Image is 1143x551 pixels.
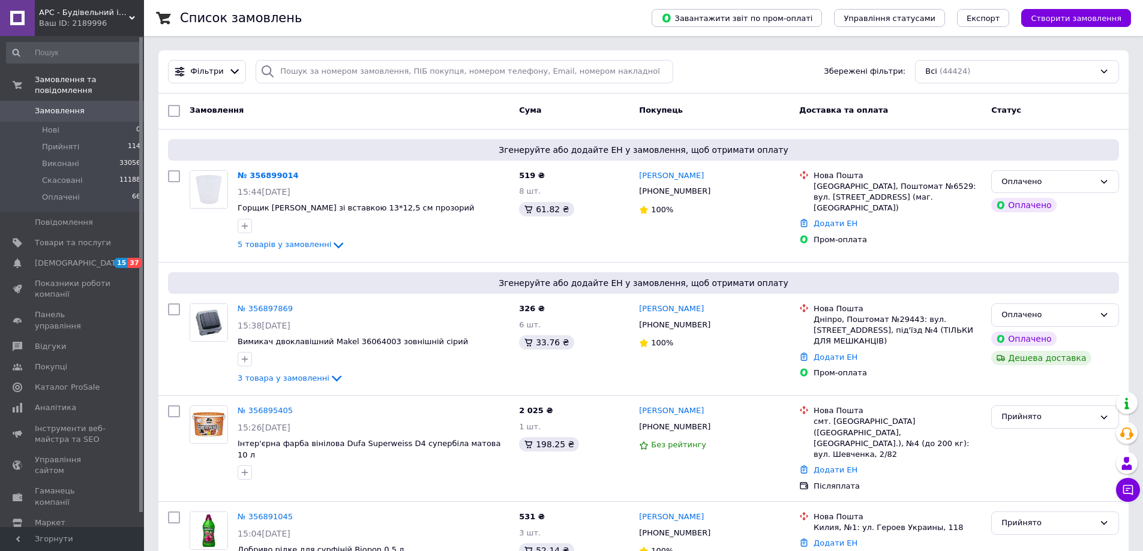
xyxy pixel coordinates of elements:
[190,106,244,115] span: Замовлення
[238,240,346,249] a: 5 товарів у замовленні
[519,406,553,415] span: 2 025 ₴
[238,374,344,383] a: 3 товара у замовленні
[637,525,713,541] div: [PHONE_NUMBER]
[519,202,574,216] div: 61.82 ₴
[652,9,822,27] button: Завантажити звіт по пром-оплаті
[132,192,140,203] span: 66
[1001,309,1094,321] div: Оплачено
[519,171,545,180] span: 519 ₴
[991,106,1021,115] span: Статус
[814,522,982,533] div: Килия, №1: ул. Героев Украины, 118
[814,368,982,378] div: Пром-оплата
[42,125,59,136] span: Нові
[799,106,888,115] span: Доставка та оплата
[42,192,80,203] span: Оплачені
[191,66,224,77] span: Фільтри
[35,309,111,331] span: Панель управління
[42,158,79,169] span: Виконані
[238,321,290,330] span: 15:38[DATE]
[814,465,857,474] a: Додати ЕН
[957,9,1010,27] button: Експорт
[42,175,83,186] span: Скасовані
[238,529,290,538] span: 15:04[DATE]
[637,183,713,199] div: [PHONE_NUMBER]
[519,106,541,115] span: Cума
[814,303,982,314] div: Нова Пошта
[814,353,857,362] a: Додати ЕН
[519,186,541,195] span: 8 шт.
[651,440,706,449] span: Без рейтингу
[991,332,1056,346] div: Оплачено
[814,538,857,547] a: Додати ЕН
[639,106,683,115] span: Покупець
[190,171,227,208] img: Фото товару
[119,175,140,186] span: 11188
[35,362,67,372] span: Покупці
[238,240,331,249] span: 5 товарів у замовленні
[519,437,579,451] div: 198.25 ₴
[925,66,937,77] span: Всі
[190,304,227,341] img: Фото товару
[814,170,982,181] div: Нова Пошта
[814,511,982,522] div: Нова Пошта
[190,170,228,209] a: Фото товару
[173,144,1114,156] span: Згенеруйте або додайте ЕН у замовлення, щоб отримати оплату
[35,423,111,445] span: Інструменти веб-майстра та SEO
[519,512,545,521] span: 531 ₴
[35,486,111,507] span: Гаманець компанії
[238,203,474,212] span: Горщик [PERSON_NAME] зі вставкою 13*12,5 см прозорий
[1001,517,1094,529] div: Прийнято
[35,258,124,269] span: [DEMOGRAPHIC_DATA]
[991,198,1056,212] div: Оплачено
[814,234,982,245] div: Пром-оплата
[39,18,144,29] div: Ваш ID: 2189996
[824,66,905,77] span: Збережені фільтри:
[114,258,128,268] span: 15
[238,423,290,432] span: 15:26[DATE]
[238,439,500,459] a: Інтер'єрна фарба вінілова Dufa Superweiss D4 супербіла матова 10 л
[637,317,713,333] div: [PHONE_NUMBER]
[940,67,971,76] span: (44424)
[128,258,142,268] span: 37
[39,7,129,18] span: АРС - Будівельний інтернет-гіпермаркет
[128,141,140,152] span: 114
[173,277,1114,289] span: Згенеруйте або додайте ЕН у замовлення, щоб отримати оплату
[35,74,144,96] span: Замовлення та повідомлення
[661,13,812,23] span: Завантажити звіт по пром-оплаті
[190,511,228,550] a: Фото товару
[238,187,290,197] span: 15:44[DATE]
[190,512,227,549] img: Фото товару
[35,402,76,413] span: Аналітика
[967,14,1000,23] span: Експорт
[35,341,66,352] span: Відгуки
[180,11,302,25] h1: Список замовлень
[136,125,140,136] span: 0
[1001,411,1094,423] div: Прийнято
[6,42,142,64] input: Пошук
[519,304,545,313] span: 326 ₴
[238,337,468,346] a: Вимикач двоклавішний Makel 36064003 зовнішній сірий
[238,374,329,383] span: 3 товара у замовленні
[1021,9,1131,27] button: Створити замовлення
[238,304,293,313] a: № 356897869
[35,106,85,116] span: Замовлення
[844,14,935,23] span: Управління статусами
[519,528,541,537] span: 3 шт.
[1001,176,1094,188] div: Оплачено
[35,217,93,228] span: Повідомлення
[256,60,673,83] input: Пошук за номером замовлення, ПІБ покупця, номером телефону, Email, номером накладної
[991,351,1091,365] div: Дешева доставка
[834,9,945,27] button: Управління статусами
[814,416,982,460] div: смт. [GEOGRAPHIC_DATA] ([GEOGRAPHIC_DATA], [GEOGRAPHIC_DATA].), №4 (до 200 кг): вул. Шевченка, 2/82
[639,511,704,523] a: [PERSON_NAME]
[119,158,140,169] span: 33056
[519,320,541,329] span: 6 шт.
[814,481,982,492] div: Післяплата
[1031,14,1121,23] span: Створити замовлення
[639,405,704,417] a: [PERSON_NAME]
[35,517,65,528] span: Маркет
[651,205,673,214] span: 100%
[35,382,100,393] span: Каталог ProSale
[190,406,227,443] img: Фото товару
